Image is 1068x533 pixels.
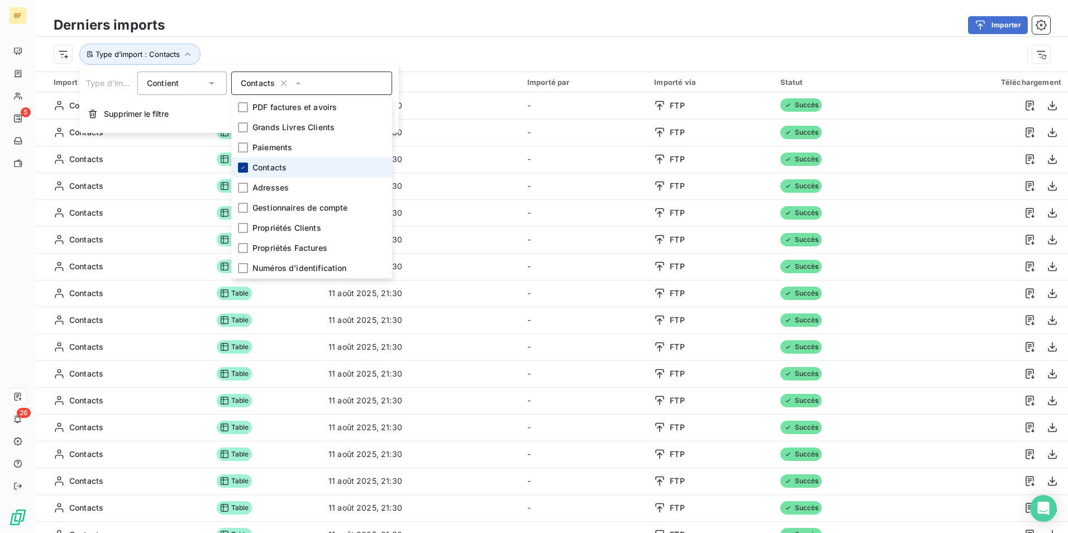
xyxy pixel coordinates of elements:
span: Table [217,233,252,246]
span: Succès [780,501,822,515]
td: 11 août 2025, 21:30 [322,146,521,173]
h3: Derniers imports [54,15,165,35]
span: FTP [670,368,684,379]
span: Succès [780,448,822,461]
td: 11 août 2025, 21:30 [322,199,521,226]
span: FTP [670,288,684,299]
span: Contacts [69,100,103,111]
td: - [521,414,648,441]
span: Contient [147,78,179,88]
td: - [521,441,648,468]
span: Succès [780,153,822,166]
span: Contacts [69,288,103,299]
span: Contacts [252,162,287,173]
div: Date d’import [328,78,514,87]
span: Succès [780,474,822,488]
span: FTP [670,315,684,326]
td: 11 août 2025, 21:30 [322,468,521,494]
td: - [521,92,648,119]
td: 11 août 2025, 21:30 [322,119,521,146]
span: FTP [670,180,684,192]
span: Table [217,367,252,380]
span: Succès [780,98,822,112]
span: Contacts [69,422,103,433]
div: BF [9,7,27,25]
td: - [521,280,648,307]
span: Propriétés Clients [252,222,321,234]
span: FTP [670,261,684,272]
td: 11 août 2025, 21:30 [322,253,521,280]
span: PDF factures et avoirs [252,102,337,113]
td: - [521,468,648,494]
td: 11 août 2025, 21:30 [322,494,521,521]
div: Import [54,77,203,87]
td: - [521,146,648,173]
span: Contacts [69,154,103,165]
span: Succès [780,340,822,354]
div: Importé via [654,78,766,87]
span: Table [217,287,252,300]
span: FTP [670,422,684,433]
td: 11 août 2025, 21:30 [322,307,521,334]
span: Contacts [69,502,103,513]
div: Importé par [527,78,641,87]
span: Table [217,501,252,515]
span: Contacts [241,78,275,89]
button: Supprimer le filtre [79,102,399,126]
span: Succès [780,313,822,327]
button: Importer [968,16,1028,34]
span: FTP [670,502,684,513]
span: Succès [780,126,822,139]
span: FTP [670,234,684,245]
span: Table [217,313,252,327]
td: - [521,387,648,414]
span: Table [217,421,252,434]
span: Gestionnaires de compte [252,202,347,213]
span: Contacts [69,315,103,326]
span: 26 [17,408,31,418]
span: Type d’import : Contacts [96,50,180,59]
span: Succès [780,206,822,220]
span: Contacts [69,234,103,245]
td: - [521,360,648,387]
td: - [521,119,648,146]
button: Type d’import : Contacts [79,44,201,65]
div: Statut [780,78,893,87]
span: Table [217,448,252,461]
td: 11 août 2025, 21:30 [322,334,521,360]
span: FTP [670,127,684,138]
span: 5 [21,107,31,117]
span: Table [217,153,252,166]
td: - [521,199,648,226]
span: Contacts [69,207,103,218]
td: - [521,253,648,280]
span: FTP [670,341,684,353]
span: Contacts [69,127,103,138]
span: Contacts [69,475,103,487]
span: Table [217,340,252,354]
span: Succès [780,394,822,407]
span: Adresses [252,182,289,193]
span: Type d’import [86,78,139,88]
td: 11 août 2025, 21:30 [322,387,521,414]
span: Succès [780,233,822,246]
a: 5 [9,110,26,127]
span: Table [217,206,252,220]
span: FTP [670,475,684,487]
span: Succès [780,260,822,273]
span: Grands Livres Clients [252,122,335,133]
span: FTP [670,449,684,460]
span: Supprimer le filtre [104,108,169,120]
td: - [521,173,648,199]
img: Logo LeanPay [9,508,27,526]
td: 11 août 2025, 21:30 [322,441,521,468]
span: FTP [670,395,684,406]
span: Succès [780,421,822,434]
span: Contacts [69,449,103,460]
span: Paiements [252,142,292,153]
span: Contacts [69,395,103,406]
span: Table [217,260,252,273]
span: Propriétés Factures [252,242,327,254]
td: 11 août 2025, 21:30 [322,280,521,307]
span: Table [217,394,252,407]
